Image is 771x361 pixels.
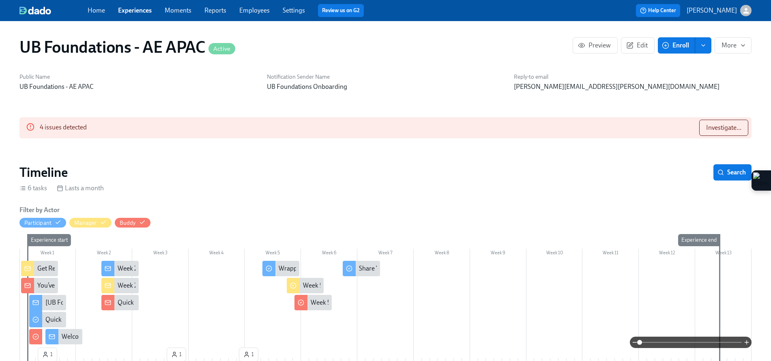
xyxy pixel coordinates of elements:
[88,6,105,14] a: Home
[695,249,752,259] div: Week 13
[636,4,680,17] button: Help Center
[101,295,138,310] div: Quick Buddy Check-In – Week 2
[715,37,752,54] button: More
[687,6,737,15] p: [PERSON_NAME]
[267,82,505,91] p: UB Foundations Onboarding
[115,218,150,228] button: Buddy
[19,206,60,215] h6: Filter by Actor
[262,261,299,276] div: Wrapping Up Foundations – Final Week Check-In
[28,234,71,246] div: Experience start
[19,82,257,91] p: UB Foundations - AE APAC
[118,298,204,307] div: Quick Buddy Check-In – Week 2
[301,249,357,259] div: Week 6
[29,295,66,310] div: [UB Foundations - AE APAC] A new experience starts [DATE]!
[414,249,470,259] div: Week 8
[678,234,720,246] div: Experience end
[514,82,752,91] p: [PERSON_NAME][EMAIL_ADDRESS][PERSON_NAME][DOMAIN_NAME]
[639,249,695,259] div: Week 12
[311,298,376,307] div: Week 5 – Final Check-In
[713,164,752,180] button: Search
[69,218,111,228] button: Manager
[45,329,82,344] div: Welcome to Foundations – What to Expect!
[628,41,648,49] span: Edit
[19,164,68,180] h2: Timeline
[318,4,364,17] button: Review us on G2
[19,184,47,193] div: 6 tasks
[101,278,138,293] div: Week 2 – Onboarding Check-In for [New Hire Name]
[57,184,104,193] div: Lasts a month
[753,172,769,189] img: Extension Icon
[37,281,187,290] div: You’ve Been Selected as a New Hire [PERSON_NAME]!
[279,264,414,273] div: Wrapping Up Foundations – Final Week Check-In
[21,278,58,293] div: You’ve Been Selected as a New Hire [PERSON_NAME]!
[101,261,138,276] div: Week 2 Check-In – How’s It Going?
[343,261,380,276] div: Share Your Feedback on Foundations
[19,6,51,15] img: dado
[573,37,618,54] button: Preview
[695,37,711,54] button: enroll
[719,168,746,176] span: Search
[357,249,414,259] div: Week 7
[470,249,526,259] div: Week 9
[322,6,360,15] a: Review us on G2
[165,6,191,14] a: Moments
[74,219,97,227] div: Hide Manager
[24,219,52,227] div: Hide Participant
[245,249,301,259] div: Week 5
[303,281,446,290] div: Week 5 – Wrap-Up + Capstone for [New Hire Name]
[118,264,212,273] div: Week 2 Check-In – How’s It Going?
[45,298,213,307] div: [UB Foundations - AE APAC] A new experience starts [DATE]!
[29,312,66,327] div: Quick Survey – Help Us Make Onboarding Better!
[664,41,689,49] span: Enroll
[526,249,583,259] div: Week 10
[204,6,226,14] a: Reports
[45,315,180,324] div: Quick Survey – Help Us Make Onboarding Better!
[267,73,505,81] h6: Notification Sender Name
[243,350,254,359] span: 1
[40,120,87,136] div: 4 issues detected
[699,120,748,136] button: Investigate...
[687,5,752,16] button: [PERSON_NAME]
[582,249,639,259] div: Week 11
[658,37,695,54] button: Enroll
[171,350,182,359] span: 1
[580,41,611,49] span: Preview
[76,249,132,259] div: Week 2
[132,249,189,259] div: Week 3
[120,219,136,227] div: Hide Buddy
[514,73,752,81] h6: Reply-to email
[118,281,262,290] div: Week 2 – Onboarding Check-In for [New Hire Name]
[208,46,235,52] span: Active
[19,6,88,15] a: dado
[359,264,462,273] div: Share Your Feedback on Foundations
[19,73,257,81] h6: Public Name
[706,124,741,132] span: Investigate...
[19,218,66,228] button: Participant
[287,278,324,293] div: Week 5 – Wrap-Up + Capstone for [New Hire Name]
[42,350,53,359] span: 1
[37,264,191,273] div: Get Ready to Welcome Your New Hire – Action Required
[118,6,152,14] a: Experiences
[19,37,235,57] h1: UB Foundations - AE APAC
[19,249,76,259] div: Week 1
[62,332,179,341] div: Welcome to Foundations – What to Expect!
[21,261,58,276] div: Get Ready to Welcome Your New Hire – Action Required
[621,37,655,54] button: Edit
[294,295,331,310] div: Week 5 – Final Check-In
[189,249,245,259] div: Week 4
[640,6,676,15] span: Help Center
[283,6,305,14] a: Settings
[239,6,270,14] a: Employees
[722,41,745,49] span: More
